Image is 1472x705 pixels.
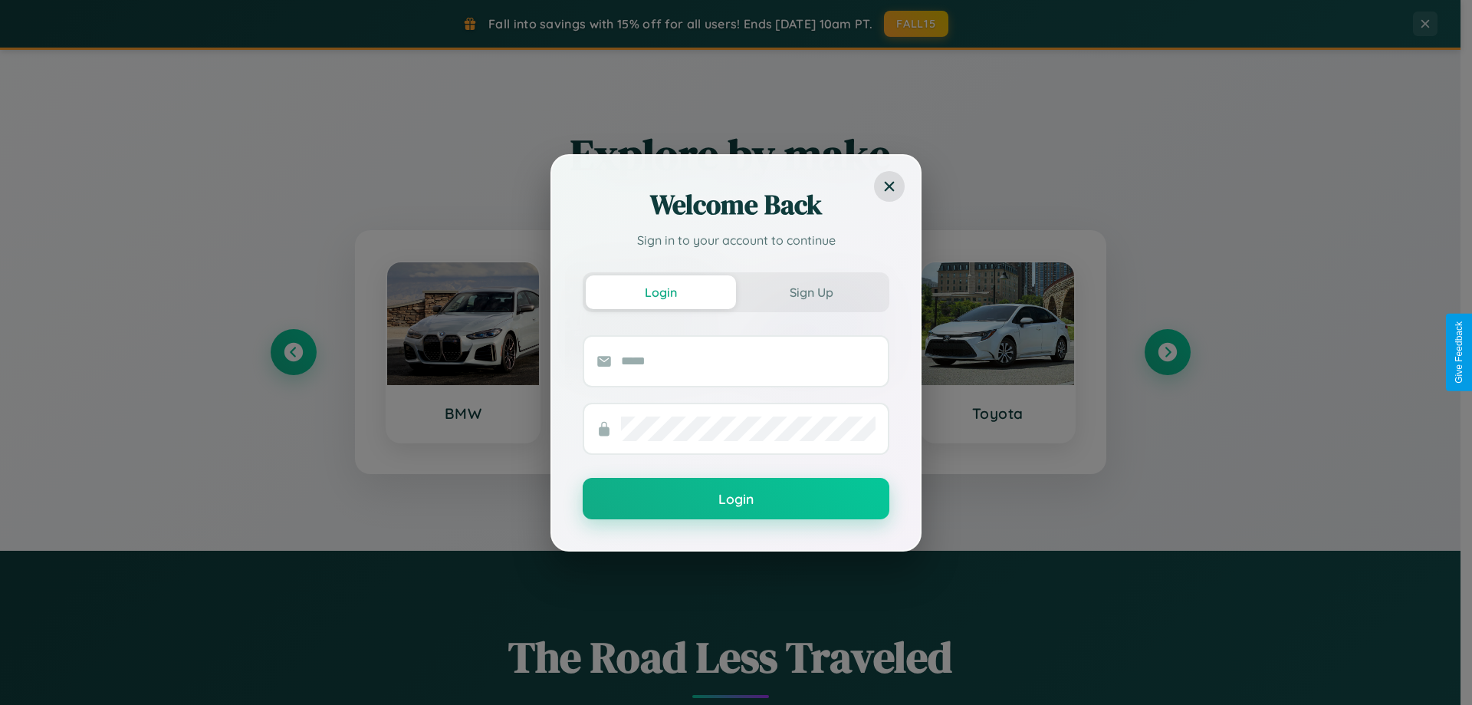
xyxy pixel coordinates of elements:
button: Sign Up [736,275,886,309]
div: Give Feedback [1454,321,1464,384]
button: Login [583,478,889,519]
h2: Welcome Back [583,186,889,223]
button: Login [586,275,736,309]
p: Sign in to your account to continue [583,231,889,249]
